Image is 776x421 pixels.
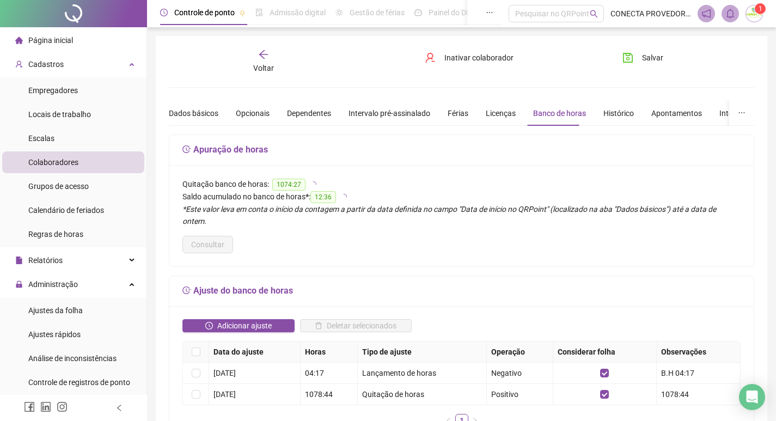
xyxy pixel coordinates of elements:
span: user-add [15,60,23,68]
button: ellipsis [729,101,754,126]
div: Dependentes [287,107,331,119]
td: 1078:44 [301,384,358,405]
span: Controle de ponto [174,8,235,17]
div: Licenças [486,107,516,119]
button: Inativar colaborador [417,49,522,66]
span: Análise de inconsistências [28,354,117,363]
span: loading [309,181,316,188]
span: Página inicial [28,36,73,45]
span: Voltar [253,64,274,72]
span: Escalas [28,134,54,143]
span: Gestão de férias [350,8,405,17]
span: instagram [57,401,68,412]
span: 1074:27 [272,179,305,191]
span: lock [15,280,23,288]
span: ellipsis [738,109,746,117]
td: 04:17 [301,363,358,384]
div: Positivo [491,388,548,400]
span: Controle de registros de ponto [28,378,130,387]
span: Cadastros [28,60,64,69]
h5: Apuração de horas [182,143,741,156]
span: Colaboradores [28,158,78,167]
span: ellipsis [486,9,493,16]
td: B.H 04:17 [657,363,741,384]
div: Intervalo pré-assinalado [349,107,430,119]
span: Quitação banco de horas: [182,180,269,188]
h5: Ajuste do banco de horas [182,284,741,297]
div: : [182,191,741,203]
div: Negativo [491,367,548,379]
td: 1078:44 [657,384,741,405]
span: Calendário de feriados [28,206,104,215]
span: Salvar [642,52,663,64]
div: Apontamentos [651,107,702,119]
span: Grupos de acesso [28,182,89,191]
div: Open Intercom Messenger [739,384,765,410]
span: facebook [24,401,35,412]
span: file [15,257,23,264]
span: home [15,36,23,44]
span: Ajustes da folha [28,306,83,315]
span: search [590,10,598,18]
span: save [622,52,633,63]
span: Adicionar ajuste [217,320,272,332]
span: Regras de horas [28,230,83,239]
span: Saldo acumulado no banco de horas [182,192,305,201]
div: [DATE] [213,388,296,400]
span: field-time [182,145,191,154]
span: clock-circle [205,322,213,330]
span: sun [335,9,343,16]
span: 1 [759,5,762,13]
span: Relatórios [28,256,63,265]
span: 12:36 [310,191,336,203]
div: Férias [448,107,468,119]
span: Administração [28,280,78,289]
span: user-delete [425,52,436,63]
div: Quitação de horas [362,388,481,400]
span: left [115,404,123,412]
span: pushpin [239,10,246,16]
span: notification [701,9,711,19]
button: Salvar [614,49,671,66]
th: Horas [301,341,358,363]
span: bell [725,9,735,19]
button: Adicionar ajuste [182,319,295,332]
th: Data do ajuste [209,341,301,363]
button: Consultar [182,236,233,253]
div: Integrações [719,107,760,119]
span: Empregadores [28,86,78,95]
th: Considerar folha [553,341,657,363]
img: 34453 [746,5,762,22]
span: loading [340,193,347,200]
sup: Atualize o seu contato no menu Meus Dados [755,3,766,14]
span: Admissão digital [270,8,326,17]
span: clock-circle [160,9,168,16]
em: *Este valor leva em conta o início da contagem a partir da data definida no campo "Data de início... [182,205,716,225]
div: Banco de horas [533,107,586,119]
div: Lançamento de horas [362,367,481,379]
th: Tipo de ajuste [358,341,486,363]
span: Locais de trabalho [28,110,91,119]
div: [DATE] [213,367,296,379]
div: Dados básicos [169,107,218,119]
span: file-done [255,9,263,16]
span: Painel do DP [429,8,471,17]
span: linkedin [40,401,51,412]
th: Observações [657,341,741,363]
div: Histórico [603,107,634,119]
button: Deletar selecionados [300,319,412,332]
span: Inativar colaborador [444,52,514,64]
span: arrow-left [258,49,269,60]
span: dashboard [414,9,422,16]
span: Ajustes rápidos [28,330,81,339]
span: field-time [182,286,191,295]
th: Operação [487,341,553,363]
span: CONECTA PROVEDOR DE INTERNET LTDA [610,8,691,20]
div: Opcionais [236,107,270,119]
